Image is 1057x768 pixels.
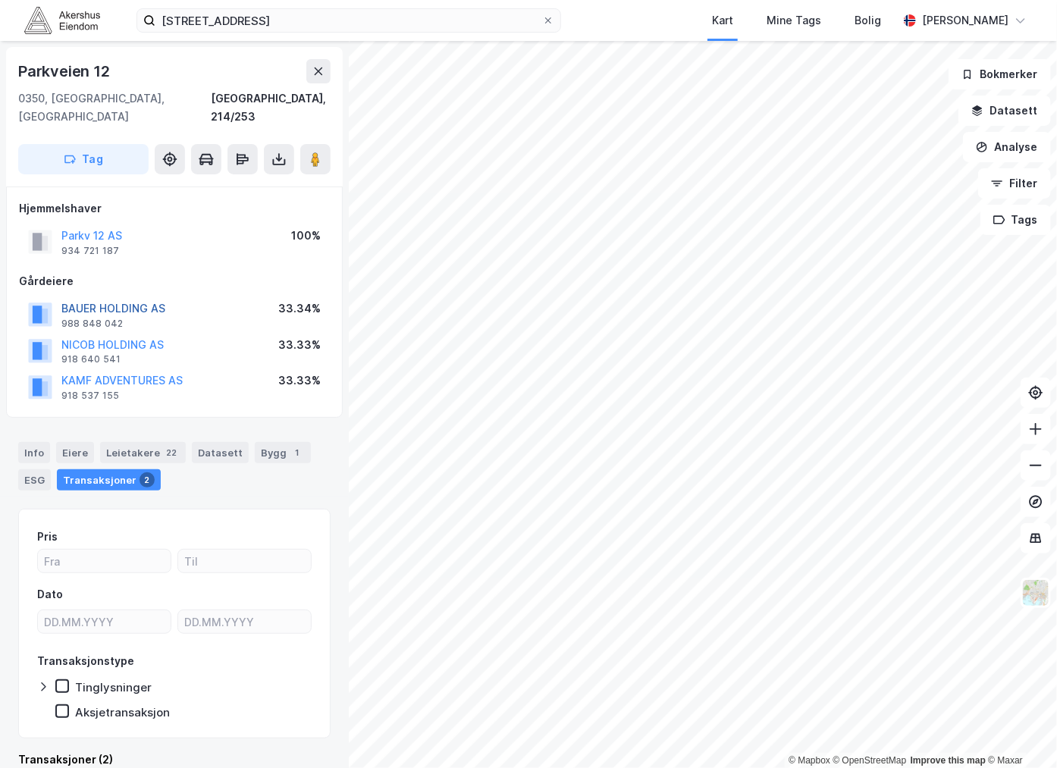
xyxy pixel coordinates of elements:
input: Fra [38,550,171,572]
div: ESG [18,469,51,491]
input: Til [178,550,311,572]
div: 918 640 541 [61,353,121,365]
div: Pris [37,528,58,546]
div: [GEOGRAPHIC_DATA], 214/253 [211,89,331,126]
div: Bygg [255,442,311,463]
div: Dato [37,585,63,603]
div: Gårdeiere [19,272,330,290]
button: Tag [18,144,149,174]
input: DD.MM.YYYY [38,610,171,633]
a: OpenStreetMap [833,755,907,766]
div: 33.33% [278,336,321,354]
div: Mine Tags [767,11,821,30]
div: 934 721 187 [61,245,119,257]
div: 33.34% [278,299,321,318]
div: 918 537 155 [61,390,119,402]
div: Tinglysninger [75,680,152,694]
div: Info [18,442,50,463]
button: Datasett [958,96,1051,126]
div: Datasett [192,442,249,463]
input: Søk på adresse, matrikkel, gårdeiere, leietakere eller personer [155,9,542,32]
div: Eiere [56,442,94,463]
div: Kontrollprogram for chat [981,695,1057,768]
div: Parkveien 12 [18,59,113,83]
div: 0350, [GEOGRAPHIC_DATA], [GEOGRAPHIC_DATA] [18,89,211,126]
div: 33.33% [278,371,321,390]
div: Transaksjonstype [37,652,134,670]
div: 988 848 042 [61,318,123,330]
div: 2 [140,472,155,487]
button: Tags [980,205,1051,235]
div: [PERSON_NAME] [922,11,1008,30]
a: Improve this map [911,755,986,766]
div: Leietakere [100,442,186,463]
button: Bokmerker [949,59,1051,89]
div: 1 [290,445,305,460]
button: Analyse [963,132,1051,162]
div: Bolig [855,11,881,30]
div: Hjemmelshaver [19,199,330,218]
div: Kart [712,11,733,30]
iframe: Chat Widget [981,695,1057,768]
img: Z [1021,578,1050,607]
div: 100% [291,227,321,245]
input: DD.MM.YYYY [178,610,311,633]
img: akershus-eiendom-logo.9091f326c980b4bce74ccdd9f866810c.svg [24,7,100,33]
div: Aksjetransaksjon [75,705,170,719]
div: 22 [163,445,180,460]
div: Transaksjoner [57,469,161,491]
a: Mapbox [789,755,830,766]
button: Filter [978,168,1051,199]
